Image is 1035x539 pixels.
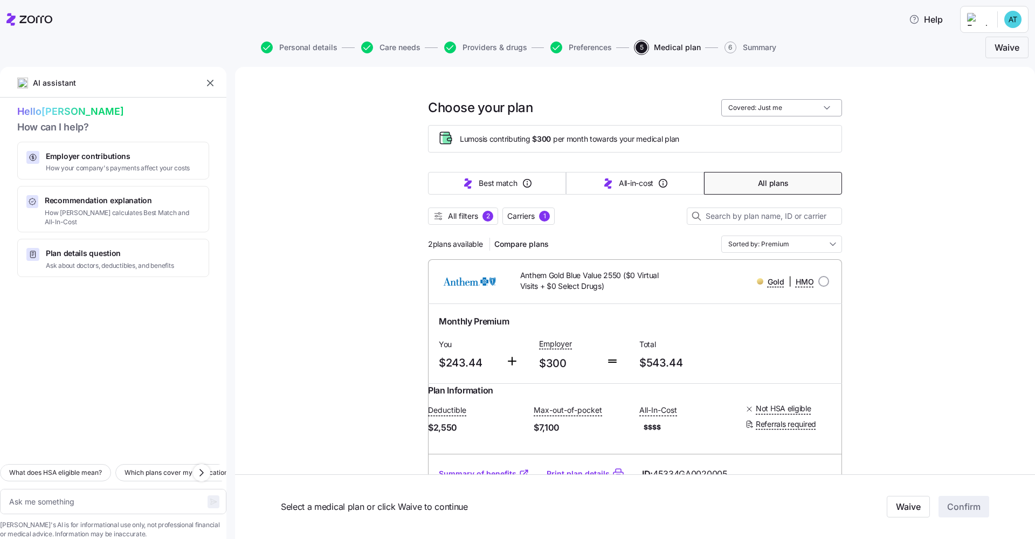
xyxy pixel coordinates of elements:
span: All-In-Cost [639,405,677,416]
button: Carriers1 [502,208,555,225]
img: ai-icon.png [17,78,28,88]
button: All filters2 [428,208,498,225]
span: Confirm [947,501,981,514]
a: Summary of benefits [439,468,529,479]
a: Preferences [548,42,612,53]
span: Select a medical plan or click Waive to continue [281,500,750,514]
span: $7,100 [534,421,631,434]
span: Monthly Premium [439,315,509,328]
span: How [PERSON_NAME] calculates Best Match and All-In-Cost [45,209,200,227]
button: Personal details [261,42,337,53]
span: Carriers [507,211,535,222]
span: Total [639,339,731,350]
span: 45334GA0020005 [653,467,728,481]
a: Care needs [359,42,420,53]
span: Referrals required [756,419,816,430]
span: Preferences [569,44,612,51]
button: Confirm [939,496,989,518]
span: All-in-cost [619,178,653,189]
span: Recommendation explanation [45,195,200,206]
button: Care needs [361,42,420,53]
h1: Choose your plan [428,99,533,116]
button: Waive [985,37,1029,58]
span: How your company's payments affect your costs [46,164,190,173]
span: All filters [448,211,478,222]
span: 2 plans available [428,239,483,250]
button: Compare plans [490,236,553,253]
button: 6Summary [724,42,776,53]
span: Plan Information [428,384,493,397]
span: 5 [636,42,647,53]
span: Help [909,13,943,26]
div: 2 [482,211,493,222]
span: Lumos is contributing per month towards your medical plan [460,134,679,144]
span: Personal details [279,44,337,51]
button: 5Medical plan [636,42,701,53]
span: Plan details question [46,248,174,259]
button: Preferences [550,42,612,53]
span: Providers & drugs [463,44,527,51]
img: 119da9b09e10e96eb69a6652d8b44c65 [1004,11,1022,28]
img: Employer logo [967,13,989,26]
span: $300 [532,134,551,144]
a: Print plan details [547,468,610,479]
span: What does HSA eligible mean? [9,467,102,478]
button: Which plans cover my medications? [115,464,244,481]
span: $2,550 [428,421,525,434]
span: Deductible [428,405,466,416]
span: Employer [539,338,572,349]
a: Personal details [259,42,337,53]
button: Help [900,9,951,30]
span: Waive [995,41,1019,54]
span: Not HSA eligible [756,403,811,414]
span: Medical plan [654,44,701,51]
span: Which plans cover my medications? [125,467,234,478]
div: | [757,275,814,288]
span: Gold [768,277,784,287]
span: Max-out-of-pocket [534,405,602,416]
a: 5Medical plan [633,42,701,53]
div: 1 [539,211,550,222]
span: AI assistant [32,77,77,89]
span: HMO [796,277,814,287]
span: How can I help? [17,120,209,135]
button: Providers & drugs [444,42,527,53]
span: Hello [PERSON_NAME] [17,104,209,120]
span: You [439,339,497,350]
span: Summary [743,44,776,51]
span: Care needs [379,44,420,51]
span: $543.44 [639,354,731,372]
a: Providers & drugs [442,42,527,53]
span: All plans [758,178,788,189]
span: ID: [642,467,728,481]
span: Compare plans [494,239,549,250]
input: Search by plan name, ID or carrier [687,208,842,225]
button: Waive [887,496,930,518]
span: Waive [896,501,921,514]
span: $$$$ [639,421,736,434]
span: Best match [479,178,517,189]
span: $300 [539,355,597,372]
span: Ask about doctors, deductibles, and benefits [46,261,174,271]
span: Anthem Gold Blue Value 2550 ($0 Virtual Visits + $0 Select Drugs) [520,270,664,292]
input: Order by dropdown [721,236,842,253]
span: $243.44 [439,354,497,372]
span: Employer contributions [46,151,190,162]
img: Anthem [437,268,503,294]
span: 6 [724,42,736,53]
